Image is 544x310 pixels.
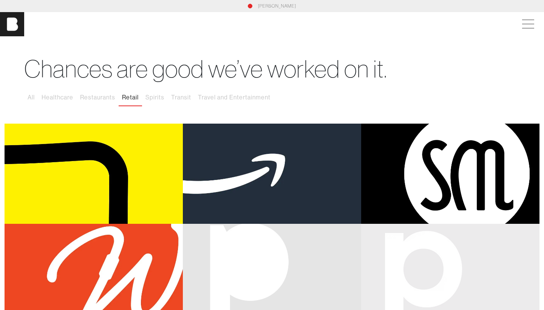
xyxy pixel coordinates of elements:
[24,54,520,84] h1: Chances are good we’ve worked on it.
[258,3,296,9] a: [PERSON_NAME]
[38,90,77,105] button: Healthcare
[77,90,119,105] button: Restaurants
[119,90,142,105] button: Retail
[168,90,195,105] button: Transit
[142,90,168,105] button: Spirits
[24,90,38,105] button: All
[195,90,274,105] button: Travel and Entertainment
